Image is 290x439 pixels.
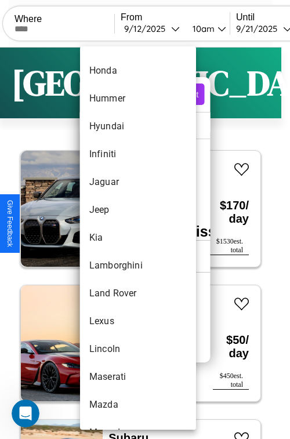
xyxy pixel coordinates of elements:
li: Honda [80,57,196,85]
iframe: Intercom live chat [12,400,39,427]
li: Mazda [80,391,196,419]
li: Lexus [80,307,196,335]
li: Hyundai [80,113,196,140]
li: Maserati [80,363,196,391]
li: Kia [80,224,196,252]
li: Hummer [80,85,196,113]
div: Give Feedback [6,200,14,247]
li: Lincoln [80,335,196,363]
li: Lamborghini [80,252,196,280]
li: Jaguar [80,168,196,196]
li: Infiniti [80,140,196,168]
li: Land Rover [80,280,196,307]
li: Jeep [80,196,196,224]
